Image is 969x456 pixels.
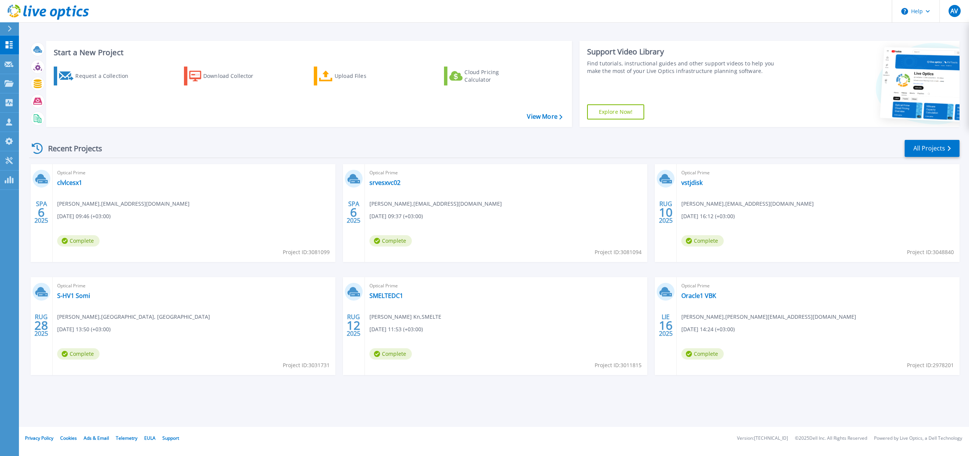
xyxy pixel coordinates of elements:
span: 28 [34,322,48,329]
span: [PERSON_NAME] , [PERSON_NAME][EMAIL_ADDRESS][DOMAIN_NAME] [681,313,856,321]
span: Complete [57,348,100,360]
span: Optical Prime [369,169,643,177]
h3: Start a New Project [54,48,562,57]
div: Cloud Pricing Calculator [464,68,525,84]
div: Download Collector [203,68,264,84]
span: Project ID: 3048840 [907,248,954,256]
span: Complete [369,235,412,247]
span: 16 [659,322,673,329]
a: Upload Files [314,67,398,85]
span: Project ID: 3011815 [595,361,642,369]
span: Complete [681,235,724,247]
span: Optical Prime [57,169,331,177]
span: AV [950,8,958,14]
span: [PERSON_NAME] , [EMAIL_ADDRESS][DOMAIN_NAME] [57,200,190,208]
span: [PERSON_NAME] , [GEOGRAPHIC_DATA], [GEOGRAPHIC_DATA] [57,313,210,321]
a: Privacy Policy [25,435,53,441]
a: SMELTEDC1 [369,292,403,299]
div: Request a Collection [75,68,136,84]
a: Cloud Pricing Calculator [444,67,528,85]
span: Optical Prime [369,282,643,290]
span: Project ID: 2978201 [907,361,954,369]
a: All Projects [905,140,960,157]
span: Optical Prime [57,282,331,290]
span: 6 [38,209,45,216]
a: Ads & Email [84,435,109,441]
a: S-HV1 Somi [57,292,90,299]
div: SPA 2025 [34,199,48,226]
span: [DATE] 16:12 (+03:00) [681,212,735,220]
span: Optical Prime [681,282,955,290]
span: [DATE] 14:24 (+03:00) [681,325,735,333]
a: Cookies [60,435,77,441]
li: Powered by Live Optics, a Dell Technology [874,436,962,441]
span: [PERSON_NAME] Kn , SMELTE [369,313,441,321]
a: Request a Collection [54,67,138,85]
a: Download Collector [184,67,268,85]
li: © 2025 Dell Inc. All Rights Reserved [795,436,867,441]
div: Upload Files [335,68,395,84]
a: Support [162,435,179,441]
li: Version: [TECHNICAL_ID] [737,436,788,441]
div: Recent Projects [29,139,112,158]
span: Project ID: 3081094 [595,248,642,256]
span: [DATE] 09:46 (+03:00) [57,212,111,220]
div: LIE 2025 [659,312,673,339]
div: SPA 2025 [346,199,361,226]
div: Support Video Library [587,47,784,57]
span: Complete [57,235,100,247]
a: srvesxvc02 [369,179,400,186]
div: RUG 2025 [346,312,361,339]
span: Project ID: 3081099 [283,248,330,256]
span: [DATE] 11:53 (+03:00) [369,325,423,333]
div: RUG 2025 [34,312,48,339]
span: [DATE] 09:37 (+03:00) [369,212,423,220]
a: Telemetry [116,435,137,441]
span: [DATE] 13:50 (+03:00) [57,325,111,333]
span: 12 [347,322,360,329]
span: [PERSON_NAME] , [EMAIL_ADDRESS][DOMAIN_NAME] [369,200,502,208]
a: Oracle1 VBK [681,292,716,299]
span: 6 [350,209,357,216]
span: Complete [681,348,724,360]
a: EULA [144,435,156,441]
span: [PERSON_NAME] , [EMAIL_ADDRESS][DOMAIN_NAME] [681,200,814,208]
div: Find tutorials, instructional guides and other support videos to help you make the most of your L... [587,60,784,75]
span: Optical Prime [681,169,955,177]
span: Complete [369,348,412,360]
a: View More [527,113,562,120]
a: vstjdisk [681,179,703,186]
a: Explore Now! [587,104,645,119]
span: Project ID: 3031731 [283,361,330,369]
span: 10 [659,209,673,216]
div: RUG 2025 [659,199,673,226]
a: clvlcesx1 [57,179,82,186]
